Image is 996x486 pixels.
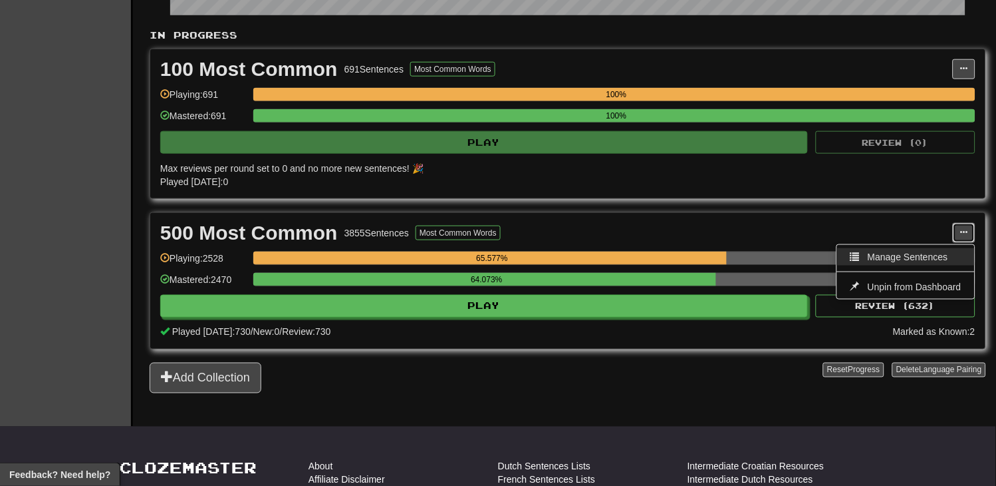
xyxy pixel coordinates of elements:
button: Most Common Words [410,62,495,77]
span: New: 0 [253,327,280,338]
span: Manage Sentences [868,252,948,262]
div: Mastered: 691 [160,109,247,131]
a: About [309,460,333,473]
button: Play [160,131,808,154]
div: Marked as Known: 2 [893,326,975,339]
a: Manage Sentences [837,248,975,266]
div: Max reviews per round set to 0 and no more new sentences! 🎉 [160,162,967,175]
div: Playing: 2528 [160,252,247,274]
a: Unpin from Dashboard [837,278,975,296]
div: 691 Sentences [344,63,404,76]
span: / [251,327,253,338]
span: / [280,327,283,338]
div: 100 Most Common [160,59,338,79]
div: 64.073% [257,273,716,286]
button: Play [160,295,808,318]
button: Review (0) [816,131,975,154]
p: In Progress [150,29,986,42]
span: Language Pairing [920,365,982,375]
a: Dutch Sentences Lists [498,460,590,473]
span: Unpin from Dashboard [868,282,961,292]
div: 100% [257,88,975,101]
div: 100% [257,109,975,122]
div: 65.577% [257,252,727,265]
span: Played [DATE]: 0 [160,176,228,187]
span: Open feedback widget [9,468,110,481]
a: Clozemaster [119,460,257,477]
span: Review: 730 [282,327,330,338]
div: Mastered: 2470 [160,273,247,295]
div: Playing: 691 [160,88,247,110]
button: Add Collection [150,363,261,393]
button: Most Common Words [416,226,501,240]
button: DeleteLanguage Pairing [892,363,986,377]
div: 500 Most Common [160,223,338,243]
a: Intermediate Croatian Resources [687,460,824,473]
span: Progress [848,365,880,375]
button: ResetProgress [823,363,884,377]
span: Played [DATE]: 730 [172,327,251,338]
div: 3855 Sentences [344,226,409,240]
button: Review (632) [816,295,975,318]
